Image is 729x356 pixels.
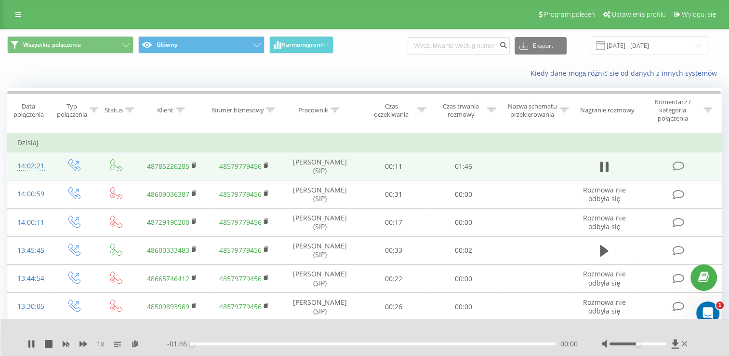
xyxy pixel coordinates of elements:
[97,339,104,349] span: 1 x
[359,180,429,208] td: 00:31
[219,302,262,311] a: 48579779456
[580,106,635,114] div: Nagranie rozmowy
[428,265,498,293] td: 00:00
[298,106,328,114] div: Pracownik
[57,102,87,119] div: Typ połączenia
[219,190,262,199] a: 48579779456
[147,302,189,311] a: 48509893989
[17,297,42,316] div: 13:30:05
[428,293,498,321] td: 00:00
[515,37,567,55] button: Eksport
[281,265,359,293] td: [PERSON_NAME] (SIP)
[359,293,429,321] td: 00:26
[17,241,42,260] div: 13:45:45
[428,236,498,264] td: 00:02
[281,41,322,48] span: Harmonogram
[281,208,359,236] td: [PERSON_NAME] (SIP)
[530,68,722,78] a: Kiedy dane mogą różnić się od danych z innych systemów
[147,246,189,255] a: 48600333483
[138,36,265,54] button: Główny
[105,106,123,114] div: Status
[8,133,722,152] td: Dzisiaj
[612,11,666,18] span: Ustawienia profilu
[219,162,262,171] a: 48579779456
[368,102,415,119] div: Czas oczekiwania
[8,102,50,119] div: Data połączenia
[636,342,640,346] div: Accessibility label
[359,265,429,293] td: 00:22
[359,208,429,236] td: 00:17
[219,218,262,227] a: 48579779456
[190,342,194,346] div: Accessibility label
[437,102,485,119] div: Czas trwania rozmowy
[544,11,595,18] span: Program poleceń
[359,152,429,180] td: 00:11
[281,152,359,180] td: [PERSON_NAME] (SIP)
[7,36,133,54] button: Wszystkie połączenia
[696,301,719,325] iframe: Intercom live chat
[17,213,42,232] div: 14:00:11
[281,180,359,208] td: [PERSON_NAME] (SIP)
[507,102,557,119] div: Nazwa schematu przekierowania
[17,157,42,176] div: 14:02:21
[212,106,264,114] div: Numer biznesowy
[23,41,81,49] span: Wszystkie połączenia
[147,218,189,227] a: 48729190200
[428,152,498,180] td: 01:46
[281,236,359,264] td: [PERSON_NAME] (SIP)
[583,269,625,287] span: Rozmowa nie odbyła się
[428,208,498,236] td: 00:00
[583,298,625,315] span: Rozmowa nie odbyła się
[17,185,42,204] div: 14:00:59
[17,269,42,288] div: 13:44:54
[281,293,359,321] td: [PERSON_NAME] (SIP)
[147,274,189,283] a: 48665746412
[219,274,262,283] a: 48579779456
[167,339,192,349] span: - 01:46
[269,36,333,54] button: Harmonogram
[682,11,716,18] span: Wyloguj się
[645,98,701,123] div: Komentarz / kategoria połączenia
[560,339,578,349] span: 00:00
[219,246,262,255] a: 48579779456
[716,301,724,309] span: 1
[583,213,625,231] span: Rozmowa nie odbyła się
[583,185,625,203] span: Rozmowa nie odbyła się
[147,190,189,199] a: 48609036387
[408,37,510,55] input: Wyszukiwanie według numeru
[147,162,189,171] a: 48785226285
[359,236,429,264] td: 00:33
[157,106,173,114] div: Klient
[428,180,498,208] td: 00:00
